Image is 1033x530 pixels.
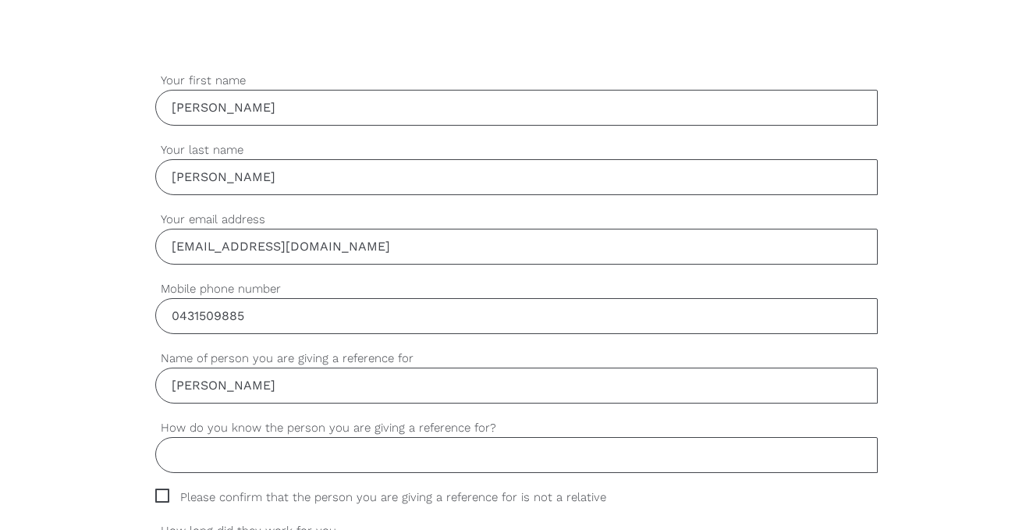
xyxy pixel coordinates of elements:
[155,141,879,159] label: Your last name
[155,489,636,507] span: Please confirm that the person you are giving a reference for is not a relative
[155,211,879,229] label: Your email address
[155,280,879,298] label: Mobile phone number
[155,419,879,437] label: How do you know the person you are giving a reference for?
[155,72,879,90] label: Your first name
[155,350,879,368] label: Name of person you are giving a reference for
